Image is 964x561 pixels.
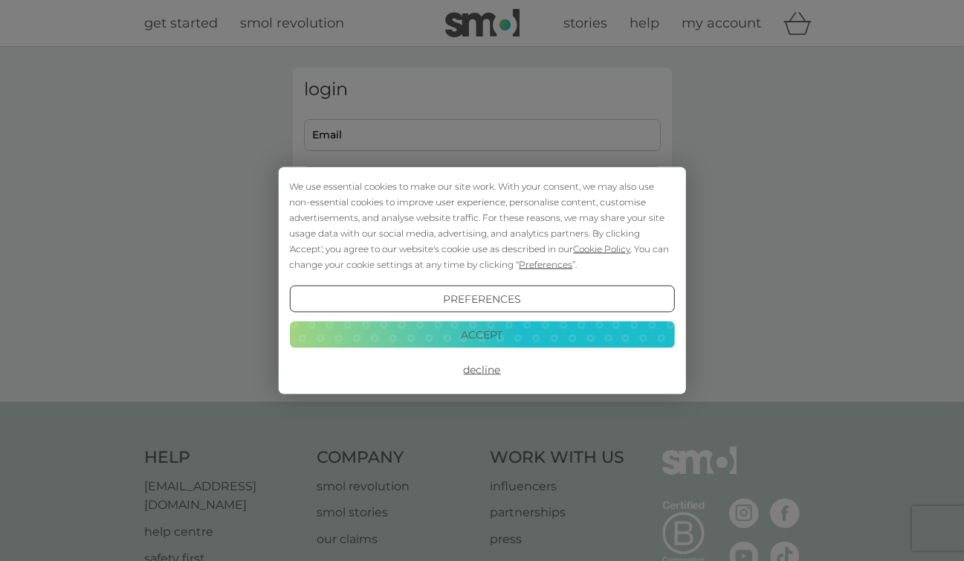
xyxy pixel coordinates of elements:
[289,179,674,272] div: We use essential cookies to make our site work. With your consent, we may also use non-essential ...
[289,286,674,312] button: Preferences
[289,356,674,383] button: Decline
[289,321,674,347] button: Accept
[519,259,572,270] span: Preferences
[278,167,685,394] div: Cookie Consent Prompt
[573,243,630,254] span: Cookie Policy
